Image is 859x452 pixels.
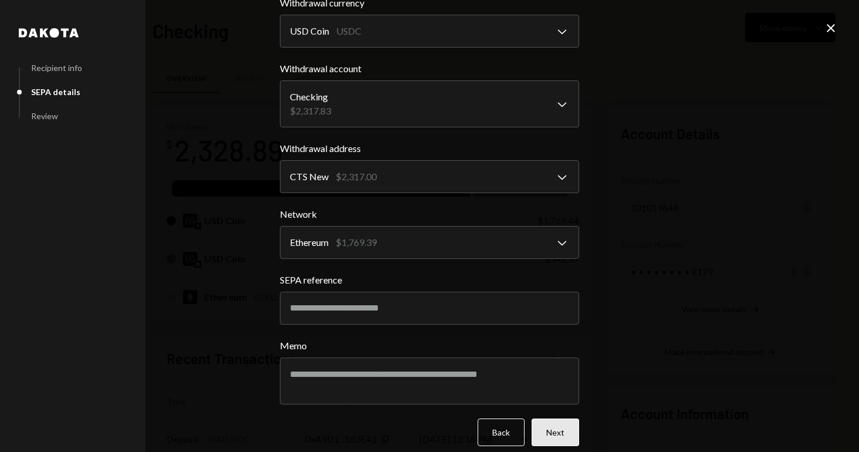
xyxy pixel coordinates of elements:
div: Review [31,111,58,121]
button: Network [280,226,579,259]
button: Back [478,419,525,446]
label: Withdrawal address [280,141,579,156]
label: Network [280,207,579,221]
div: Recipient info [31,63,82,73]
div: SEPA details [31,87,80,97]
button: Withdrawal account [280,80,579,127]
div: $2,317.00 [336,170,377,184]
button: Withdrawal currency [280,15,579,48]
label: Memo [280,339,579,353]
div: $1,769.39 [336,235,377,249]
button: Withdrawal address [280,160,579,193]
label: SEPA reference [280,273,579,287]
label: Withdrawal account [280,62,579,76]
button: Next [532,419,579,446]
div: USDC [336,24,361,38]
